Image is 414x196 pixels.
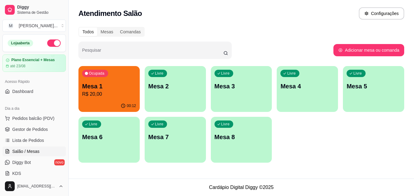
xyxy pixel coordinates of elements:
[78,9,142,18] h2: Atendimento Salão
[221,71,230,76] p: Livre
[89,71,104,76] p: Ocupada
[117,28,144,36] div: Comandas
[211,117,272,163] button: LivreMesa 8
[2,54,66,72] a: Plano Essencial + Mesasaté 23/08
[12,159,31,165] span: Diggy Bot
[2,168,66,178] a: KDS
[69,179,414,196] footer: Cardápio Digital Diggy © 2025
[2,146,66,156] a: Salão / Mesas
[17,184,56,189] span: [EMAIL_ADDRESS][DOMAIN_NAME]
[78,66,140,112] button: OcupadaMesa 1R$ 20,0000:12
[2,179,66,194] button: [EMAIL_ADDRESS][DOMAIN_NAME]
[78,117,140,163] button: LivreMesa 6
[145,117,206,163] button: LivreMesa 7
[277,66,338,112] button: LivreMesa 4
[11,58,55,62] article: Plano Essencial + Mesas
[333,44,404,56] button: Adicionar mesa ou comanda
[82,91,136,98] p: R$ 20,00
[280,82,334,91] p: Mesa 4
[148,82,202,91] p: Mesa 2
[215,82,268,91] p: Mesa 3
[2,77,66,87] div: Acesso Rápido
[47,39,61,47] button: Alterar Status
[2,87,66,96] a: Dashboard
[359,7,404,20] button: Configurações
[12,170,21,176] span: KDS
[155,122,164,127] p: Livre
[347,82,401,91] p: Mesa 5
[12,115,55,121] span: Pedidos balcão (PDV)
[82,133,136,141] p: Mesa 6
[17,10,63,15] span: Sistema de Gestão
[12,137,44,143] span: Lista de Pedidos
[2,135,66,145] a: Lista de Pedidos
[2,20,66,32] button: Select a team
[343,66,404,112] button: LivreMesa 5
[145,66,206,112] button: LivreMesa 2
[215,133,268,141] p: Mesa 8
[287,71,296,76] p: Livre
[127,103,136,108] p: 00:12
[79,28,97,36] div: Todos
[19,23,58,29] div: [PERSON_NAME] ...
[89,122,97,127] p: Livre
[97,28,116,36] div: Mesas
[353,71,362,76] p: Livre
[2,2,66,17] a: DiggySistema de Gestão
[10,64,25,68] article: até 23/08
[2,124,66,134] a: Gestor de Pedidos
[82,82,136,91] p: Mesa 1
[221,122,230,127] p: Livre
[2,157,66,167] a: Diggy Botnovo
[12,126,48,132] span: Gestor de Pedidos
[82,50,223,56] input: Pesquisar
[148,133,202,141] p: Mesa 7
[8,23,14,29] span: M
[155,71,164,76] p: Livre
[2,104,66,113] div: Dia a dia
[17,5,63,10] span: Diggy
[2,113,66,123] button: Pedidos balcão (PDV)
[12,148,40,154] span: Salão / Mesas
[8,40,33,46] div: Loja aberta
[12,88,33,94] span: Dashboard
[211,66,272,112] button: LivreMesa 3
